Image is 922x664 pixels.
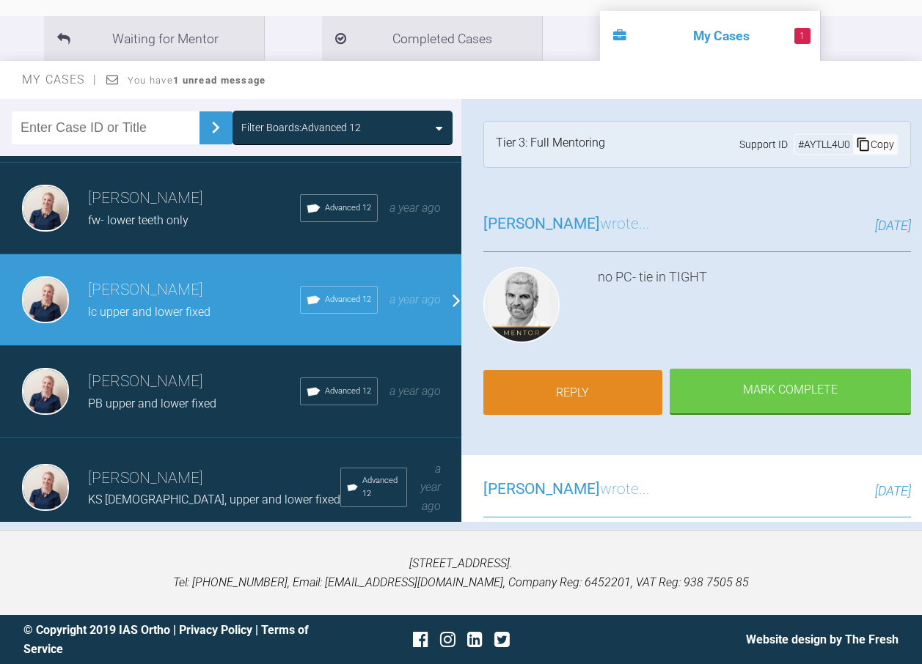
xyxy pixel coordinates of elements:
li: My Cases [600,11,820,61]
li: Completed Cases [322,16,542,61]
span: Support ID [739,136,788,152]
div: Mark Complete [670,369,911,414]
span: PB upper and lower fixed [88,396,216,410]
img: Ross Hobson [483,267,560,343]
a: Website design by The Fresh [746,632,899,646]
span: lc upper and lower fixed [88,305,211,319]
span: fw- lower teeth only [88,213,189,227]
h3: [PERSON_NAME] [88,369,300,394]
img: Olivia Nixon [22,276,69,323]
a: Terms of Service [23,623,309,656]
span: My Cases [22,73,98,86]
span: [DATE] [875,483,911,498]
span: Advanced 12 [325,385,371,398]
span: a year ago [389,292,441,306]
span: [DATE] [875,218,911,233]
span: Advanced 12 [325,293,371,306]
img: chevronRight.28bd32b0.svg [204,116,227,139]
span: Advanced 12 [362,474,400,501]
h3: wrote... [483,212,650,237]
span: a year ago [389,201,441,215]
a: Privacy Policy [179,623,252,637]
div: © Copyright 2019 IAS Ortho | | [23,621,315,658]
h3: [PERSON_NAME] [88,466,340,491]
a: Reply [483,370,663,416]
span: [PERSON_NAME] [483,480,600,498]
p: [STREET_ADDRESS]. Tel: [PHONE_NUMBER], Email: [EMAIL_ADDRESS][DOMAIN_NAME], Company Reg: 6452201,... [23,554,899,591]
span: KS [DEMOGRAPHIC_DATA], upper and lower fixed [88,493,340,506]
h3: wrote... [483,477,650,502]
img: Olivia Nixon [22,464,69,511]
div: Filter Boards: Advanced 12 [241,119,361,136]
div: Copy [853,135,897,154]
div: # AYTLL4U0 [795,136,853,152]
li: Waiting for Mentor [44,16,264,61]
span: You have [128,75,266,86]
h3: [PERSON_NAME] [88,186,300,211]
span: [PERSON_NAME] [483,215,600,232]
div: Tier 3: Full Mentoring [496,133,605,155]
span: a year ago [389,384,441,398]
div: no PC- tie in TIGHT [598,267,912,349]
h3: [PERSON_NAME] [88,278,300,303]
strong: 1 unread message [173,75,266,86]
img: Olivia Nixon [22,185,69,232]
span: a year ago [420,462,441,513]
input: Enter Case ID or Title [12,111,200,144]
span: 1 [794,28,811,44]
img: Olivia Nixon [22,368,69,415]
span: Advanced 12 [325,202,371,215]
